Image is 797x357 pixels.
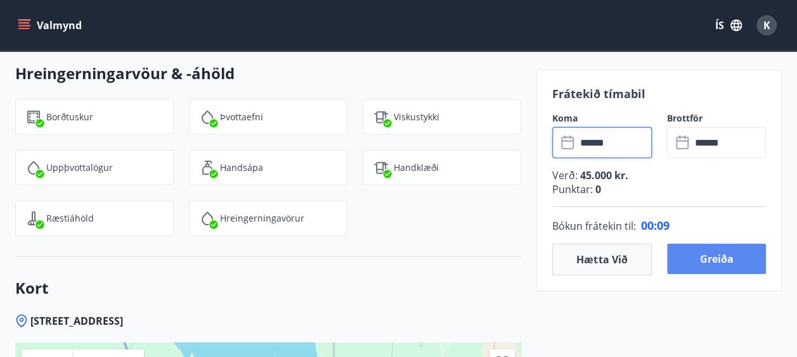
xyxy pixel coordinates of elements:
[751,10,782,41] button: K
[578,168,628,182] span: 45.000 kr.
[667,112,767,125] label: Brottför
[15,277,521,299] h3: Kort
[373,110,389,125] img: tIVzTFYizac3SNjIS52qBBKOADnNn3qEFySneclv.svg
[552,168,766,182] p: Verð :
[46,111,93,123] p: Borðtuskur
[15,14,87,37] button: menu
[657,218,670,233] span: 09
[667,244,767,274] button: Greiða
[46,161,113,174] p: Uppþvottalögur
[552,85,766,102] p: Frátekið tímabil
[46,212,94,225] p: Ræstiáhöld
[373,160,389,175] img: uiBtL0ikWr40dZiggAgPY6zIBwQcLm3lMVfqTObx.svg
[26,160,41,175] img: y5Bi4hK1jQC9cBVbXcWRSDyXCR2Ut8Z2VPlYjj17.svg
[200,211,215,226] img: IEMZxl2UAX2uiPqnGqR2ECYTbkBjM7IGMvKNT7zJ.svg
[220,212,304,225] p: Hreingerningavörur
[200,110,215,125] img: PMt15zlZL5WN7A8x0Tvk8jOMlfrCEhCcZ99roZt4.svg
[26,110,41,125] img: FQTGzxj9jDlMaBqrp2yyjtzD4OHIbgqFuIf1EfZm.svg
[15,63,521,84] h3: Hreingerningarvöur & -áhöld
[552,112,652,125] label: Koma
[552,182,766,196] p: Punktar :
[641,218,657,233] span: 00 :
[394,111,439,123] p: Viskustykki
[394,161,439,174] p: Handklæði
[220,111,263,123] p: Þvottaefni
[763,18,770,32] span: K
[552,244,652,275] button: Hætta við
[30,314,123,328] span: [STREET_ADDRESS]
[220,161,263,174] p: Handsápa
[593,182,601,196] span: 0
[552,218,636,234] span: Bókun frátekin til :
[200,160,215,175] img: 96TlfpxwFVHR6UM9o3HrTVSiAREwRYtsizir1BR0.svg
[708,14,749,37] button: ÍS
[26,211,41,226] img: saOQRUK9k0plC04d75OSnkMeCb4WtbSIwuaOqe9o.svg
